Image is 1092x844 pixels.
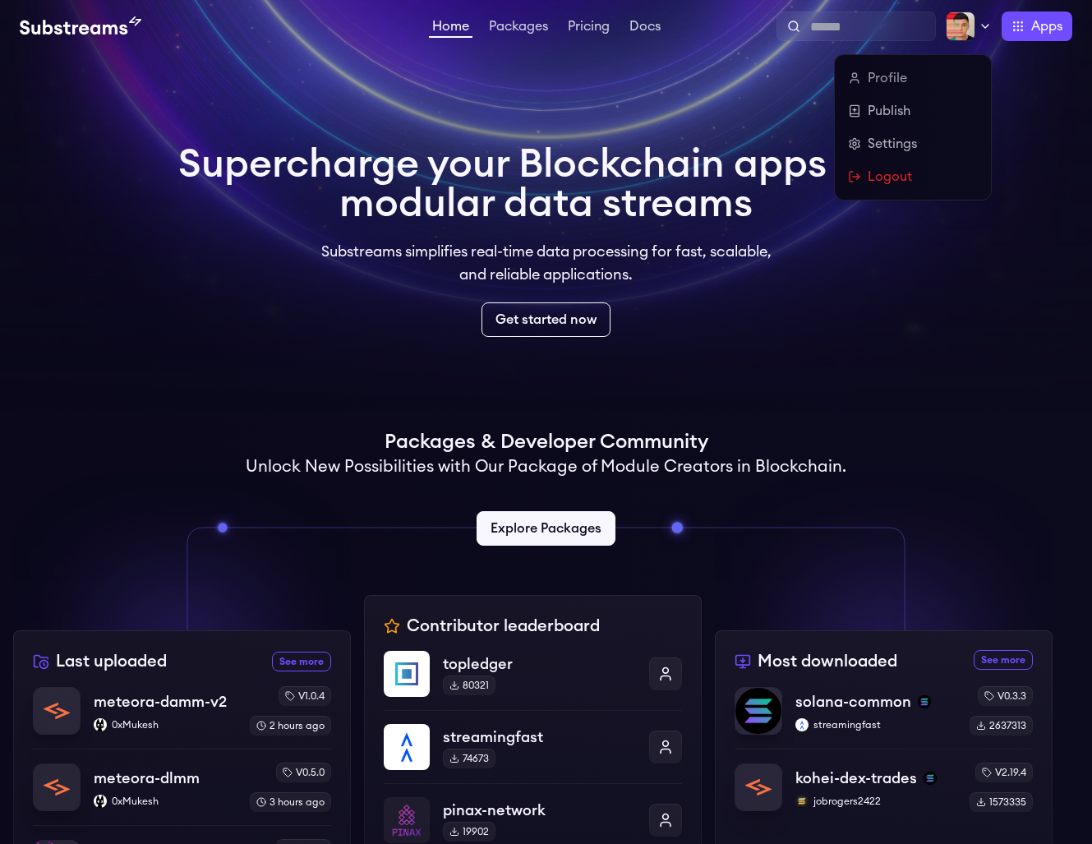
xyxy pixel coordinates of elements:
a: Docs [626,20,664,36]
img: solana-common [735,688,781,734]
a: See more recently uploaded packages [272,652,331,671]
p: meteora-dlmm [94,767,200,790]
a: Home [429,20,472,38]
div: v1.0.4 [279,686,331,706]
div: 1573335 [970,792,1033,812]
img: 0xMukesh [94,718,107,731]
a: Packages [486,20,551,36]
h1: Supercharge your Blockchain apps with modular data streams [178,145,915,224]
span: Apps [1031,16,1062,36]
img: streamingfast [384,724,430,770]
a: Pricing [564,20,613,36]
a: meteora-dlmmmeteora-dlmm0xMukesh0xMukeshv0.5.03 hours ago [33,749,331,825]
img: streamingfast [795,718,809,731]
img: solana [924,772,937,785]
img: meteora-dlmm [34,764,80,810]
div: 80321 [443,676,495,695]
p: 0xMukesh [94,795,237,808]
img: topledger [384,651,430,697]
a: meteora-damm-v2meteora-damm-v20xMukesh0xMukeshv1.0.42 hours ago [33,686,331,749]
a: kohei-dex-tradeskohei-dex-tradessolanajobrogers2422jobrogers2422v2.19.41573335 [735,749,1033,812]
a: Profile [848,68,978,88]
img: pinax-network [384,797,430,843]
div: 19902 [443,822,495,842]
a: Get started now [481,302,611,337]
div: 74673 [443,749,495,768]
img: Substream's logo [20,16,141,36]
img: meteora-damm-v2 [34,688,80,734]
img: solana [918,695,931,708]
p: meteora-damm-v2 [94,690,227,713]
a: Settings [848,134,978,154]
div: 3 hours ago [250,792,331,812]
a: See more most downloaded packages [974,650,1033,670]
div: 2 hours ago [250,716,331,736]
div: v0.3.3 [978,686,1033,706]
p: Substreams simplifies real-time data processing for fast, scalable, and reliable applications. [310,240,783,286]
p: jobrogers2422 [795,795,956,808]
a: solana-commonsolana-commonsolanastreamingfaststreamingfastv0.3.32637313 [735,686,1033,749]
p: streamingfast [795,718,956,731]
p: streamingfast [443,726,636,749]
a: topledgertopledger80321 [384,651,682,710]
a: Explore Packages [477,511,615,546]
h2: Unlock New Possibilities with Our Package of Module Creators in Blockchain. [246,455,846,478]
p: topledger [443,653,636,676]
div: 2637313 [970,716,1033,736]
img: jobrogers2422 [795,795,809,808]
h1: Packages & Developer Community [385,429,708,455]
p: kohei-dex-trades [795,767,917,790]
p: solana-common [795,690,911,713]
p: pinax-network [443,799,636,822]
p: 0xMukesh [94,718,237,731]
div: v2.19.4 [975,763,1033,782]
a: streamingfaststreamingfast74673 [384,710,682,783]
img: kohei-dex-trades [735,764,781,810]
a: Publish [848,101,978,121]
img: Profile [946,12,975,41]
div: v0.5.0 [276,763,331,782]
a: Logout [848,167,978,187]
img: 0xMukesh [94,795,107,808]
